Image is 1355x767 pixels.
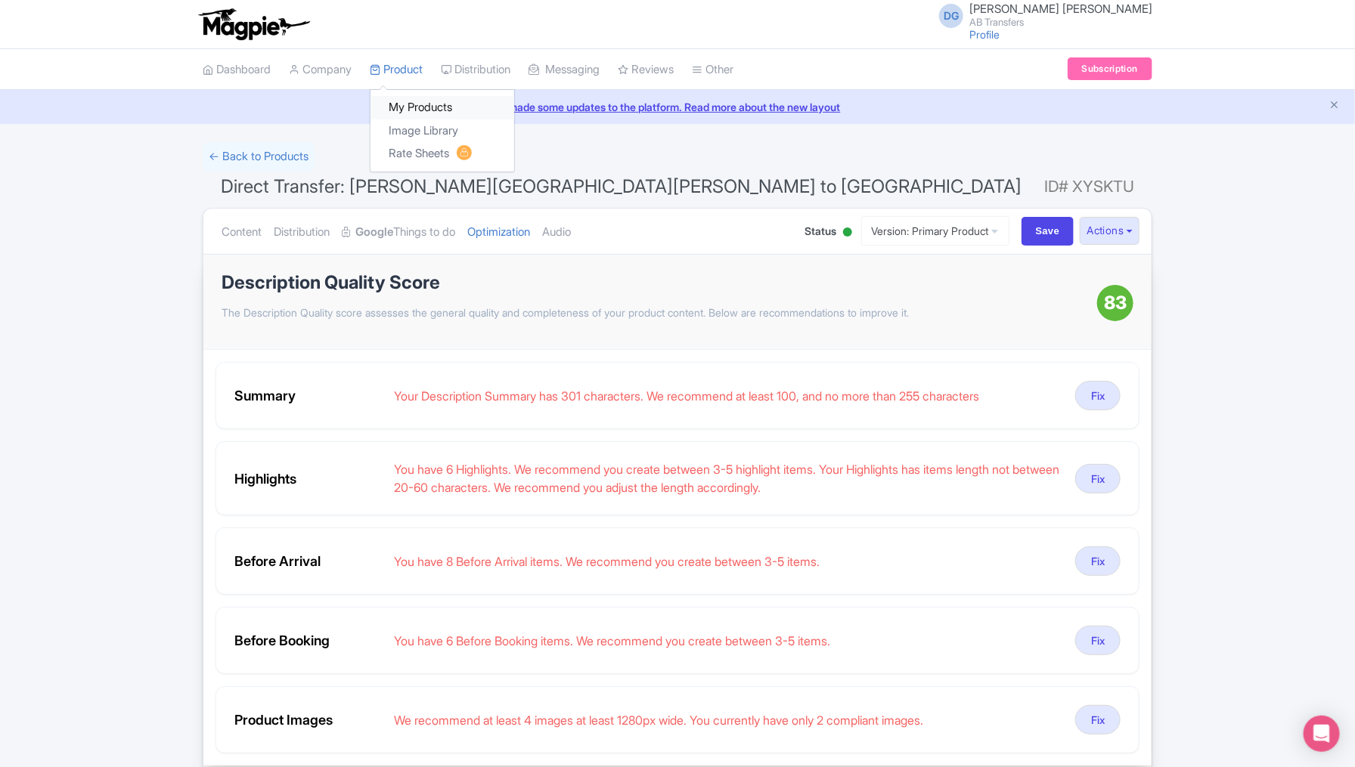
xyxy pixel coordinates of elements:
div: You have 6 Highlights. We recommend you create between 3-5 highlight items. Your Highlights has i... [394,460,1063,496]
a: Other [692,49,733,91]
p: The Description Quality score assesses the general quality and completeness of your product conte... [222,305,1097,320]
button: Fix [1075,464,1121,493]
div: Highlights [234,469,382,489]
a: GoogleThings to do [342,209,455,256]
a: DG [PERSON_NAME] [PERSON_NAME] AB Transfers [930,3,1152,27]
a: ← Back to Products [203,142,315,172]
span: Direct Transfer: [PERSON_NAME][GEOGRAPHIC_DATA][PERSON_NAME] to [GEOGRAPHIC_DATA] [221,175,1022,197]
a: Distribution [274,209,330,256]
a: Subscription [1068,57,1152,80]
div: Active [840,221,855,245]
strong: Google [355,224,393,241]
div: Your Description Summary has 301 characters. We recommend at least 100, and no more than 255 char... [394,387,1063,405]
a: Content [222,209,262,256]
button: Close announcement [1329,97,1340,115]
a: Optimization [467,209,530,256]
div: Summary [234,385,382,406]
button: Fix [1075,381,1121,410]
a: Reviews [618,49,674,91]
h1: Description Quality Score [222,273,1097,292]
span: 83 [1104,289,1127,317]
div: Product Images [234,710,382,730]
div: You have 8 Before Arrival items. We recommend you create between 3-5 items. [394,552,1063,571]
a: My Products [371,96,514,119]
input: Save [1022,217,1074,246]
button: Fix [1075,626,1121,655]
a: Messaging [529,49,600,91]
div: We recommend at least 4 images at least 1280px wide. You currently have only 2 compliant images. [394,711,1063,729]
div: Before Arrival [234,551,382,571]
small: AB Transfers [969,17,1152,27]
a: Rate Sheets [371,142,514,165]
a: Product [370,49,423,91]
img: logo-ab69f6fb50320c5b225c76a69d11143b.png [195,8,312,41]
button: Fix [1075,705,1121,735]
div: Open Intercom Messenger [1304,716,1340,752]
a: Profile [969,28,1000,41]
a: Distribution [441,49,510,91]
span: Status [805,223,837,239]
a: Company [289,49,352,91]
a: We made some updates to the platform. Read more about the new layout [9,99,1346,115]
button: Actions [1080,217,1140,245]
a: Image Library [371,119,514,143]
a: Version: Primary Product [861,216,1009,246]
div: Before Booking [234,630,382,651]
span: DG [939,4,963,28]
a: Dashboard [203,49,271,91]
span: [PERSON_NAME] [PERSON_NAME] [969,2,1152,16]
div: You have 6 Before Booking items. We recommend you create between 3-5 items. [394,632,1063,650]
span: ID# XYSKTU [1044,172,1134,202]
button: Fix [1075,546,1121,576]
a: Audio [542,209,571,256]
